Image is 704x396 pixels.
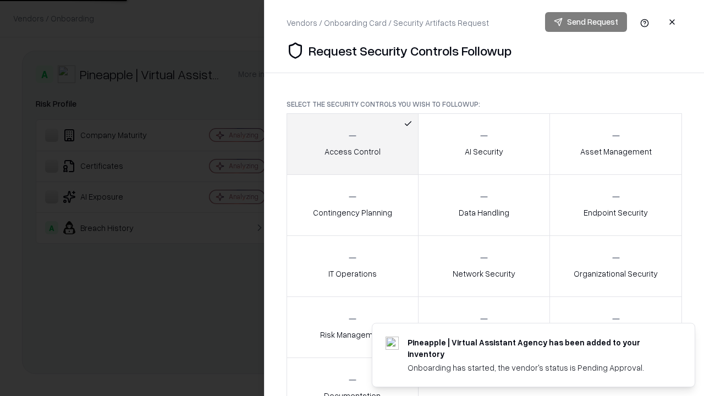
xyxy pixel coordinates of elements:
div: Pineapple | Virtual Assistant Agency has been added to your inventory [408,337,668,360]
p: Request Security Controls Followup [309,42,512,59]
button: Threat Management [549,296,682,358]
p: Risk Management [320,329,385,340]
button: AI Security [418,113,551,175]
div: Onboarding has started, the vendor's status is Pending Approval. [408,362,668,373]
button: Access Control [287,113,419,175]
img: trypineapple.com [386,337,399,350]
p: Asset Management [580,146,652,157]
p: IT Operations [328,268,377,279]
button: IT Operations [287,235,419,297]
p: Access Control [324,146,381,157]
button: Risk Management [287,296,419,358]
button: Asset Management [549,113,682,175]
p: Select the security controls you wish to followup: [287,100,682,109]
div: Vendors / Onboarding Card / Security Artifacts Request [287,17,489,29]
button: Organizational Security [549,235,682,297]
button: Security Incidents [418,296,551,358]
button: Network Security [418,235,551,297]
button: Data Handling [418,174,551,236]
button: Contingency Planning [287,174,419,236]
button: Endpoint Security [549,174,682,236]
p: Data Handling [459,207,509,218]
p: AI Security [465,146,503,157]
p: Organizational Security [574,268,658,279]
p: Contingency Planning [313,207,392,218]
p: Endpoint Security [584,207,648,218]
p: Network Security [453,268,515,279]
